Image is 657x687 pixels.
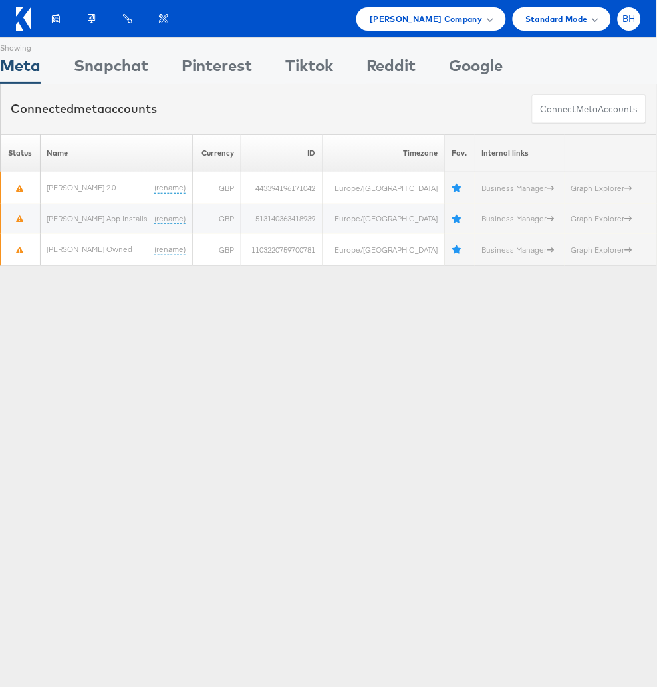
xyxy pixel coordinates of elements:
button: ConnectmetaAccounts [532,94,646,124]
a: Business Manager [481,213,554,223]
a: Graph Explorer [571,213,632,223]
td: 443394196171042 [241,172,323,204]
td: GBP [193,172,241,204]
td: 1103220759700781 [241,234,323,265]
a: (rename) [154,244,186,255]
a: Graph Explorer [571,183,632,193]
td: GBP [193,204,241,235]
span: [PERSON_NAME] Company [370,12,482,26]
a: (rename) [154,182,186,194]
th: Status [1,134,41,172]
td: 513140363418939 [241,204,323,235]
div: Connected accounts [11,100,157,118]
td: Europe/[GEOGRAPHIC_DATA] [323,172,445,204]
th: Name [40,134,193,172]
span: meta [577,103,598,116]
a: [PERSON_NAME] App Installs [47,213,148,223]
th: Timezone [323,134,445,172]
a: Graph Explorer [571,245,632,255]
a: [PERSON_NAME] 2.0 [47,182,116,192]
span: meta [74,101,104,116]
td: Europe/[GEOGRAPHIC_DATA] [323,234,445,265]
div: Snapchat [74,54,148,84]
span: Standard Mode [526,12,588,26]
td: Europe/[GEOGRAPHIC_DATA] [323,204,445,235]
div: Reddit [366,54,416,84]
div: Google [450,54,503,84]
span: BH [623,15,636,23]
a: Business Manager [481,183,554,193]
a: [PERSON_NAME] Owned [47,244,133,254]
th: Currency [193,134,241,172]
a: (rename) [154,213,186,225]
th: ID [241,134,323,172]
a: Business Manager [481,245,554,255]
div: Pinterest [182,54,252,84]
div: Tiktok [285,54,333,84]
td: GBP [193,234,241,265]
